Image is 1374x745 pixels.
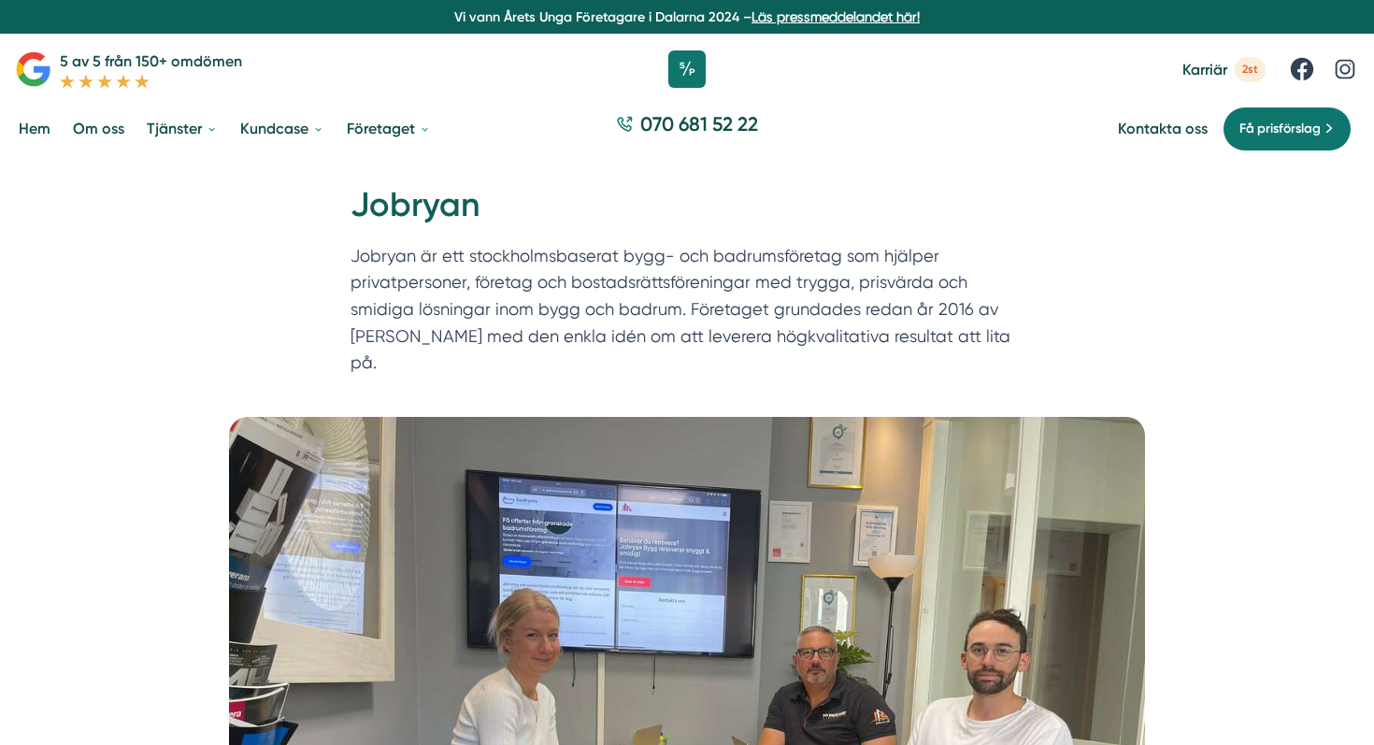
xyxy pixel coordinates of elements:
p: Vi vann Årets Unga Företagare i Dalarna 2024 – [7,7,1367,26]
span: Karriär [1182,61,1227,79]
a: Tjänster [143,105,222,152]
a: 070 681 52 22 [608,110,766,147]
a: Få prisförslag [1223,107,1352,151]
a: Om oss [69,105,128,152]
a: Kundcase [236,105,328,152]
a: Läs pressmeddelandet här! [751,9,920,24]
span: Få prisförslag [1239,119,1321,139]
a: Kontakta oss [1118,120,1208,137]
a: Företaget [343,105,435,152]
a: Karriär 2st [1182,57,1266,82]
a: Hem [15,105,54,152]
p: Jobryan är ett stockholmsbaserat bygg- och badrumsföretag som hjälper privatpersoner, företag och... [351,243,1023,385]
span: 070 681 52 22 [640,110,758,137]
p: 5 av 5 från 150+ omdömen [60,50,242,73]
span: 2st [1235,57,1266,82]
h1: Jobryan [351,182,1023,243]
